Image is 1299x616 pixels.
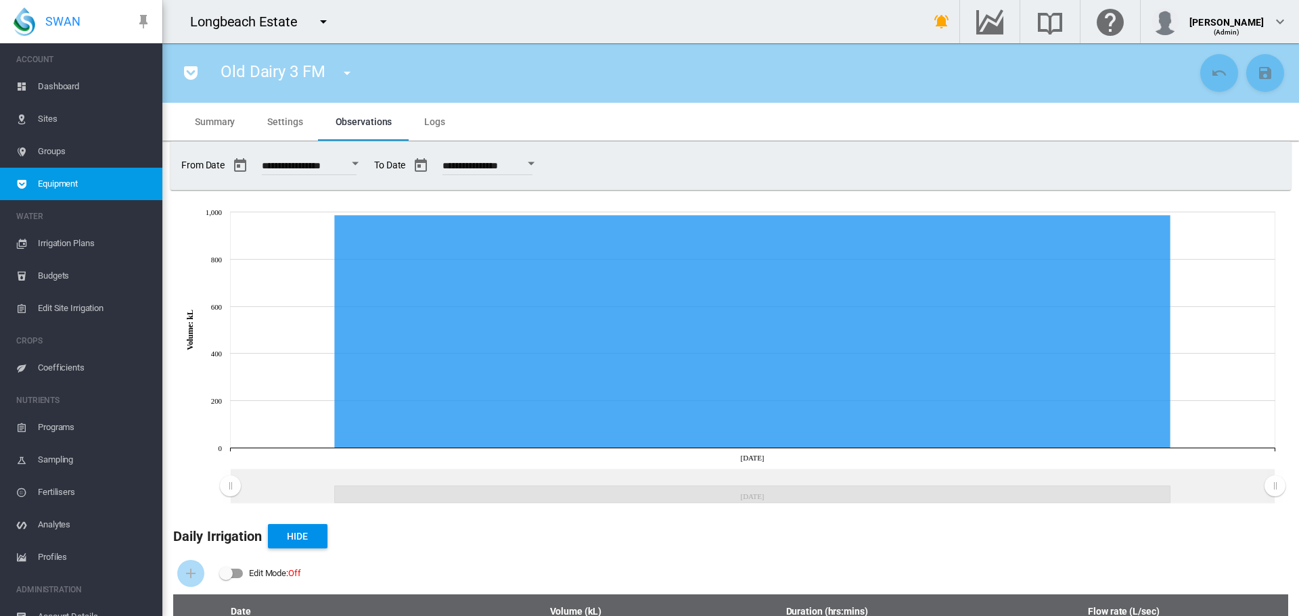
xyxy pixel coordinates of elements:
md-icon: Search the knowledge base [1034,14,1066,30]
img: SWAN-Landscape-Logo-Colour-drop.png [14,7,35,36]
div: Edit Mode: [249,564,301,583]
rect: Zoom chart using cursor arrows [230,469,1275,503]
tspan: Volume: kL [185,310,195,350]
md-icon: Go to the Data Hub [974,14,1006,30]
button: md-calendar [227,152,254,179]
span: Edit Site Irrigation [38,292,152,325]
span: Groups [38,135,152,168]
span: NUTRIENTS [16,389,152,411]
span: To Date [374,152,539,179]
button: md-calendar [407,152,434,179]
md-icon: icon-bell-ring [934,14,950,30]
span: ACCOUNT [16,49,152,70]
tspan: 800 [211,256,223,264]
md-icon: icon-menu-down [315,14,332,30]
span: SWAN [45,13,81,30]
md-icon: icon-menu-down [339,65,355,81]
span: ADMINISTRATION [16,579,152,600]
g: Zoom chart using cursor arrows [1263,470,1287,504]
span: Equipment [38,168,152,200]
md-icon: icon-pocket [183,65,199,81]
span: Dashboard [38,70,152,103]
span: Off [288,568,301,578]
span: WATER [16,206,152,227]
md-icon: icon-chevron-down [1272,14,1288,30]
button: icon-menu-down [334,60,361,87]
button: icon-menu-down [310,8,337,35]
img: profile.jpg [1152,8,1179,35]
g: Sep 19, 2025 987 [335,216,1170,448]
md-switch: Edit Mode: Off [219,563,301,584]
span: Sites [38,103,152,135]
span: Settings [267,116,302,127]
span: Coefficients [38,352,152,384]
div: Longbeach Estate [190,12,309,31]
tspan: 0 [219,444,223,452]
span: Analytes [38,508,152,541]
span: (Admin) [1214,28,1240,36]
span: Observations [336,116,392,127]
button: Add Water Flow Record [177,560,204,587]
md-icon: icon-content-save [1257,65,1273,81]
tspan: 200 [211,397,223,405]
button: icon-pocket [177,60,204,87]
md-icon: Click here for help [1094,14,1126,30]
span: Summary [195,116,235,127]
span: Budgets [38,260,152,292]
tspan: 600 [211,303,223,311]
span: Logs [424,116,445,127]
button: Open calendar [343,151,367,176]
md-icon: icon-undo [1211,65,1227,81]
span: Programs [38,411,152,444]
span: Irrigation Plans [38,227,152,260]
span: Old Dairy 3 FM [221,62,325,81]
button: Cancel Changes [1200,54,1238,92]
tspan: [DATE] [741,454,765,462]
span: From Date [181,152,363,179]
span: Profiles [38,541,152,573]
button: icon-bell-ring [928,8,955,35]
button: Save Changes [1246,54,1284,92]
div: [PERSON_NAME] [1189,10,1264,24]
span: Sampling [38,444,152,476]
b: Daily Irrigation [173,528,263,544]
tspan: 1,000 [206,208,223,216]
button: Open calendar [519,151,543,176]
span: Fertilisers [38,476,152,508]
button: Hide [268,524,327,548]
span: CROPS [16,330,152,352]
tspan: 400 [211,350,223,358]
md-icon: icon-pin [135,14,152,30]
g: Zoom chart using cursor arrows [219,470,242,504]
md-icon: icon-plus [183,565,199,582]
